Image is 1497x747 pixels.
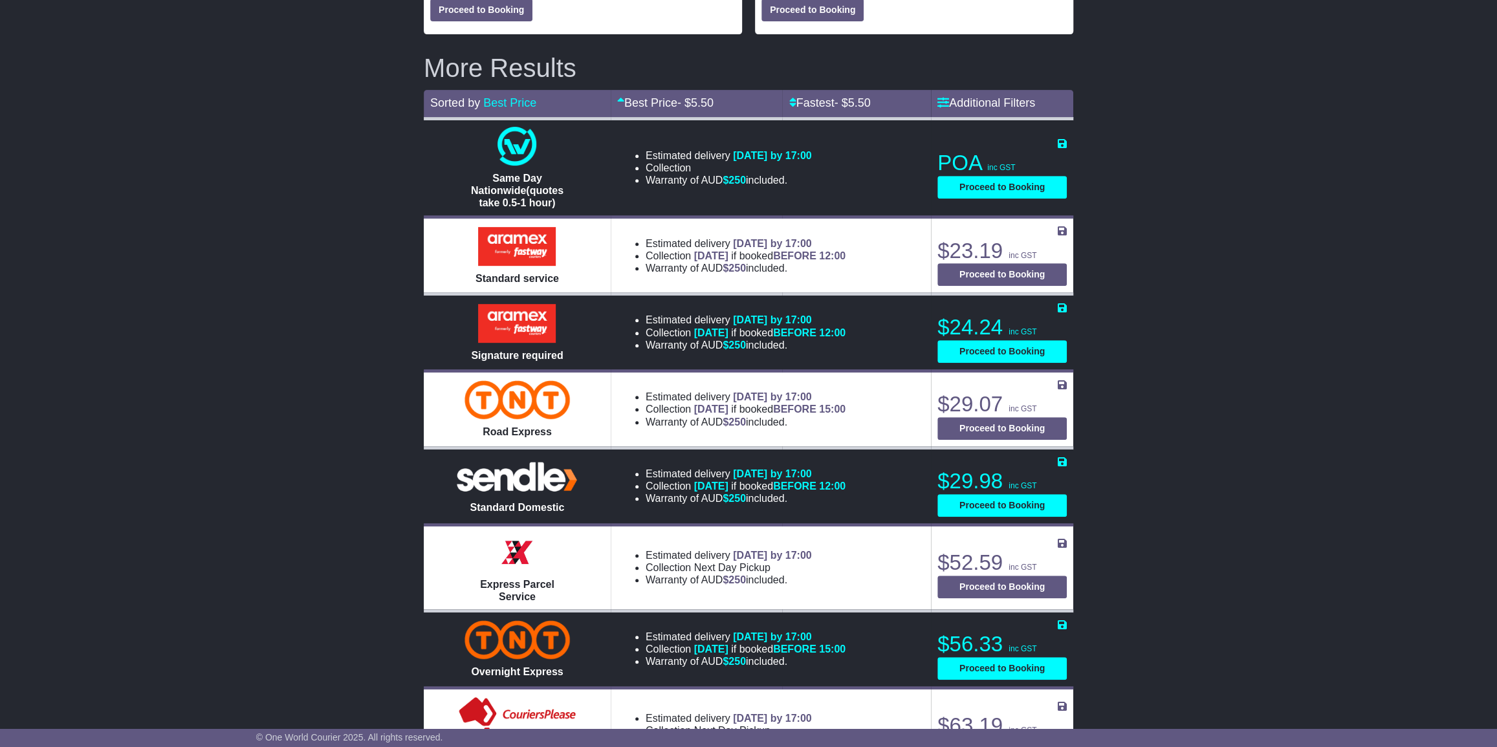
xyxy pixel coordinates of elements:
span: 250 [728,263,746,274]
span: $ [723,340,746,351]
span: BEFORE [773,250,816,261]
img: TNT Domestic: Road Express [464,380,570,419]
span: Standard Domestic [470,502,565,513]
span: [DATE] by 17:00 [733,150,812,161]
span: - $ [677,96,714,109]
span: [DATE] [694,644,728,655]
span: - $ [834,96,870,109]
span: inc GST [1009,404,1036,413]
li: Warranty of AUD included. [646,492,846,504]
span: Signature required [471,350,563,361]
span: Road Express [483,426,552,437]
li: Warranty of AUD included. [646,262,846,274]
span: [DATE] [694,250,728,261]
li: Estimated delivery [646,391,846,403]
p: $29.07 [937,391,1067,417]
img: Couriers Please: Standard - Authority to Leave [456,696,578,735]
li: Estimated delivery [646,149,812,162]
span: 12:00 [819,250,846,261]
button: Proceed to Booking [937,494,1067,517]
span: $ [723,263,746,274]
span: 15:00 [819,404,846,415]
span: Next Day Pickup [694,562,770,573]
img: One World Courier: Same Day Nationwide(quotes take 0.5-1 hour) [497,127,536,166]
span: inc GST [1009,327,1036,336]
span: $ [723,656,746,667]
p: $23.19 [937,238,1067,264]
a: Best Price- $5.50 [617,96,714,109]
span: if booked [694,327,846,338]
li: Collection [646,327,846,339]
span: [DATE] by 17:00 [733,391,812,402]
li: Collection [646,561,812,574]
button: Proceed to Booking [937,657,1067,680]
li: Estimated delivery [646,549,812,561]
li: Estimated delivery [646,314,846,326]
span: Same Day Nationwide(quotes take 0.5-1 hour) [471,173,563,208]
li: Collection [646,724,812,737]
a: Best Price [483,96,536,109]
span: 250 [728,493,746,504]
span: [DATE] [694,327,728,338]
span: 12:00 [819,327,846,338]
span: 250 [728,417,746,428]
span: inc GST [1009,481,1036,490]
span: © One World Courier 2025. All rights reserved. [256,732,443,742]
span: 250 [728,574,746,585]
span: inc GST [1009,251,1036,260]
p: $56.33 [937,631,1067,657]
span: Next Day Pickup [694,725,770,736]
span: if booked [694,250,846,261]
span: $ [723,417,746,428]
span: 5.50 [691,96,714,109]
span: $ [723,175,746,186]
span: Standard service [475,273,559,284]
button: Proceed to Booking [937,263,1067,286]
span: 250 [728,656,746,667]
li: Collection [646,162,812,174]
li: Collection [646,250,846,262]
li: Collection [646,403,846,415]
p: $29.98 [937,468,1067,494]
p: $52.59 [937,550,1067,576]
span: Overnight Express [471,666,563,677]
li: Warranty of AUD included. [646,339,846,351]
span: if booked [694,644,846,655]
p: $63.19 [937,713,1067,739]
span: [DATE] by 17:00 [733,468,812,479]
li: Warranty of AUD included. [646,655,846,667]
img: Aramex: Signature required [478,304,556,343]
span: $ [723,574,746,585]
button: Proceed to Booking [937,176,1067,199]
img: TNT Domestic: Overnight Express [464,620,570,659]
span: inc GST [987,163,1015,172]
span: if booked [694,404,846,415]
span: 5.50 [848,96,871,109]
li: Estimated delivery [646,712,812,724]
li: Warranty of AUD included. [646,416,846,428]
span: [DATE] by 17:00 [733,631,812,642]
span: [DATE] [694,481,728,492]
li: Collection [646,643,846,655]
span: [DATE] by 17:00 [733,314,812,325]
span: 15:00 [819,644,846,655]
span: [DATE] by 17:00 [733,713,812,724]
h2: More Results [424,54,1073,82]
li: Warranty of AUD included. [646,174,812,186]
button: Proceed to Booking [937,417,1067,440]
span: BEFORE [773,327,816,338]
span: Sorted by [430,96,480,109]
span: 12:00 [819,481,846,492]
span: BEFORE [773,644,816,655]
li: Collection [646,480,846,492]
img: Sendle: Standard Domestic [452,459,582,494]
span: BEFORE [773,404,816,415]
img: Border Express: Express Parcel Service [497,533,536,572]
span: if booked [694,481,846,492]
a: Additional Filters [937,96,1035,109]
a: Fastest- $5.50 [789,96,870,109]
img: Aramex: Standard service [478,227,556,266]
span: Express Parcel Service [480,579,554,602]
span: inc GST [1009,644,1036,653]
button: Proceed to Booking [937,576,1067,598]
